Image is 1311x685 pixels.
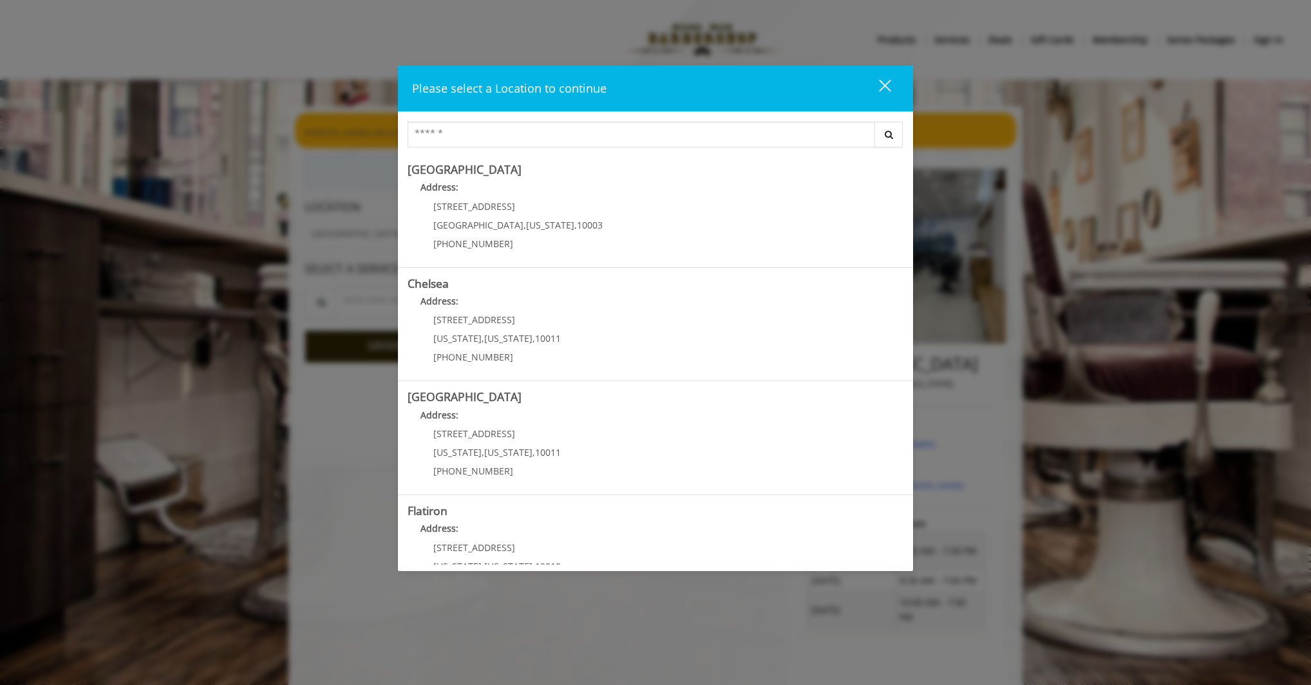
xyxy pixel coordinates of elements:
span: [US_STATE] [484,332,533,344]
b: [GEOGRAPHIC_DATA] [408,389,522,404]
span: [US_STATE] [433,560,482,572]
input: Search Center [408,122,875,147]
span: [PHONE_NUMBER] [433,238,513,250]
b: Address: [420,522,458,534]
span: [GEOGRAPHIC_DATA] [433,219,523,231]
button: close dialog [855,75,899,102]
b: [GEOGRAPHIC_DATA] [408,162,522,177]
span: [STREET_ADDRESS] [433,200,515,212]
span: , [482,560,484,572]
span: Please select a Location to continue [412,80,607,96]
span: [US_STATE] [484,446,533,458]
b: Address: [420,409,458,421]
span: , [482,332,484,344]
b: Flatiron [408,503,448,518]
span: , [574,219,577,231]
span: [US_STATE] [433,332,482,344]
span: [PHONE_NUMBER] [433,465,513,477]
span: [STREET_ADDRESS] [433,427,515,440]
b: Address: [420,181,458,193]
span: [STREET_ADDRESS] [433,541,515,554]
span: [PHONE_NUMBER] [433,351,513,363]
span: 10011 [535,332,561,344]
span: , [533,332,535,344]
span: 10010 [535,560,561,572]
span: [US_STATE] [526,219,574,231]
span: , [482,446,484,458]
span: [US_STATE] [484,560,533,572]
span: , [533,446,535,458]
div: Center Select [408,122,903,154]
i: Search button [882,130,896,139]
span: , [533,560,535,572]
span: [US_STATE] [433,446,482,458]
div: close dialog [864,79,890,98]
span: , [523,219,526,231]
b: Chelsea [408,276,449,291]
span: 10011 [535,446,561,458]
b: Address: [420,295,458,307]
span: 10003 [577,219,603,231]
span: [STREET_ADDRESS] [433,314,515,326]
